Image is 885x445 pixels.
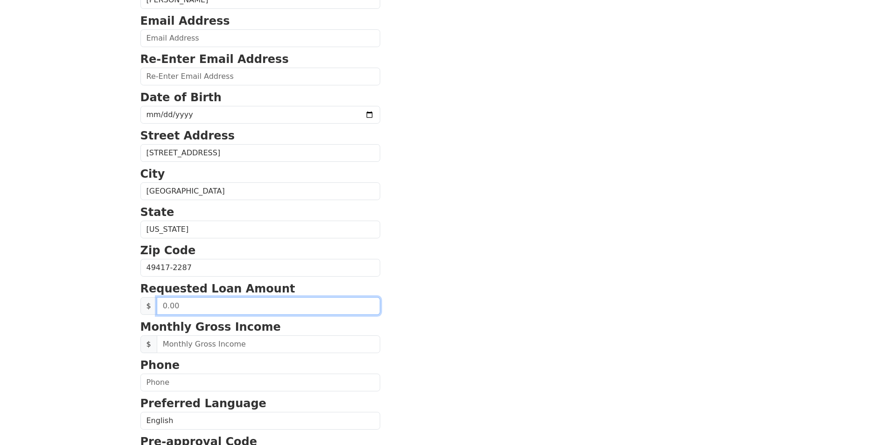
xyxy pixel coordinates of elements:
[140,144,380,162] input: Street Address
[140,129,235,142] strong: Street Address
[140,206,174,219] strong: State
[140,29,380,47] input: Email Address
[140,297,157,315] span: $
[140,282,295,295] strong: Requested Loan Amount
[140,259,380,277] input: Zip Code
[157,297,380,315] input: 0.00
[140,397,266,410] strong: Preferred Language
[140,167,165,181] strong: City
[140,244,196,257] strong: Zip Code
[140,319,380,335] p: Monthly Gross Income
[140,359,180,372] strong: Phone
[140,53,289,66] strong: Re-Enter Email Address
[157,335,380,353] input: Monthly Gross Income
[140,335,157,353] span: $
[140,182,380,200] input: City
[140,68,380,85] input: Re-Enter Email Address
[140,91,222,104] strong: Date of Birth
[140,374,380,391] input: Phone
[140,14,230,28] strong: Email Address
